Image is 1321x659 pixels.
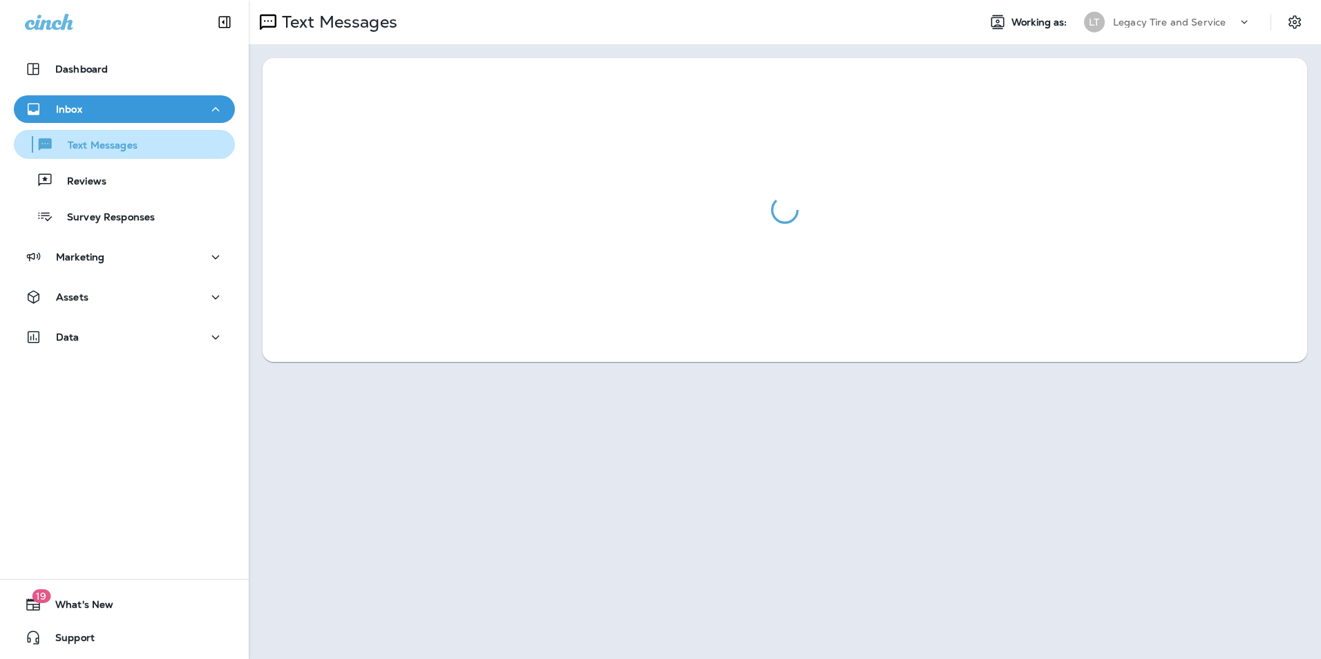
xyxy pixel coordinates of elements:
[14,591,235,618] button: 19What's New
[41,599,113,615] span: What's New
[53,175,106,189] p: Reviews
[14,130,235,159] button: Text Messages
[53,211,155,225] p: Survey Responses
[14,283,235,311] button: Assets
[14,166,235,195] button: Reviews
[1011,17,1070,28] span: Working as:
[56,251,104,262] p: Marketing
[56,332,79,343] p: Data
[14,95,235,123] button: Inbox
[14,202,235,231] button: Survey Responses
[32,589,50,603] span: 19
[1084,12,1105,32] div: LT
[276,12,397,32] p: Text Messages
[1282,10,1307,35] button: Settings
[54,140,137,153] p: Text Messages
[56,292,88,303] p: Assets
[14,55,235,83] button: Dashboard
[14,323,235,351] button: Data
[14,243,235,271] button: Marketing
[1113,17,1226,28] p: Legacy Tire and Service
[56,104,82,115] p: Inbox
[41,632,95,649] span: Support
[14,624,235,651] button: Support
[205,8,244,36] button: Collapse Sidebar
[55,64,108,75] p: Dashboard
